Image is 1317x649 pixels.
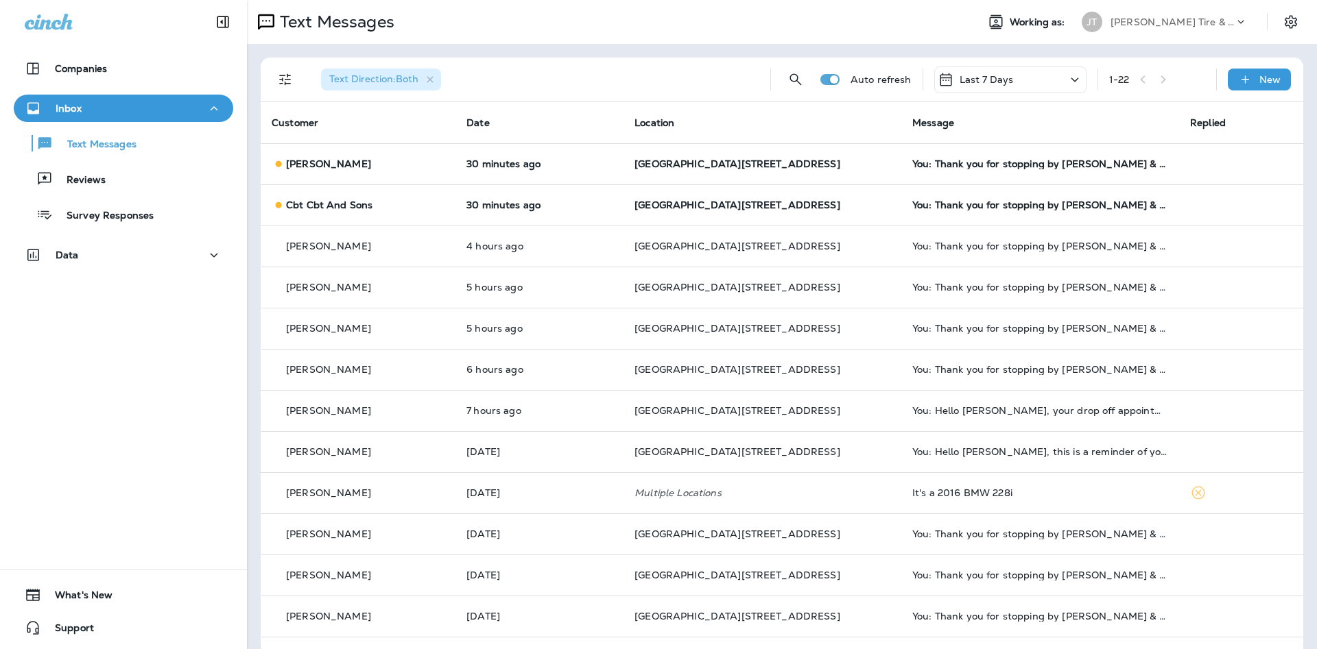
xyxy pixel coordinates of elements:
[912,323,1168,334] div: You: Thank you for stopping by Jensen Tire & Auto - South 144th Street. Please take 30 seconds to...
[912,117,954,129] span: Message
[466,199,613,210] p: Sep 15, 2025 03:58 PM
[634,404,840,417] span: [GEOGRAPHIC_DATA][STREET_ADDRESS]
[634,363,840,376] span: [GEOGRAPHIC_DATA][STREET_ADDRESS]
[1082,12,1102,32] div: JT
[466,405,613,416] p: Sep 15, 2025 09:03 AM
[14,164,233,193] button: Reviews
[286,405,371,416] p: [PERSON_NAME]
[14,200,233,229] button: Survey Responses
[53,174,106,187] p: Reviews
[286,364,371,375] p: [PERSON_NAME]
[466,282,613,293] p: Sep 15, 2025 10:59 AM
[286,611,371,622] p: [PERSON_NAME]
[14,129,233,158] button: Text Messages
[286,487,371,498] p: [PERSON_NAME]
[1259,74,1281,85] p: New
[466,241,613,252] p: Sep 15, 2025 11:58 AM
[912,611,1168,622] div: You: Thank you for stopping by Jensen Tire & Auto - South 144th Street. Please take 30 seconds to...
[1010,16,1068,28] span: Working as:
[14,95,233,122] button: Inbox
[272,117,318,129] span: Customer
[912,528,1168,539] div: You: Thank you for stopping by Jensen Tire & Auto - South 144th Street. Please take 30 seconds to...
[1109,74,1130,85] div: 1 - 22
[286,199,372,210] p: Cbt Cbt And Sons
[634,322,840,334] span: [GEOGRAPHIC_DATA][STREET_ADDRESS]
[466,528,613,539] p: Sep 13, 2025 08:04 AM
[634,610,840,622] span: [GEOGRAPHIC_DATA][STREET_ADDRESS]
[960,74,1014,85] p: Last 7 Days
[41,589,112,606] span: What's New
[634,569,840,581] span: [GEOGRAPHIC_DATA][STREET_ADDRESS]
[466,117,490,129] span: Date
[321,69,441,90] div: Text Direction:Both
[14,614,233,641] button: Support
[55,63,107,74] p: Companies
[634,199,840,211] span: [GEOGRAPHIC_DATA][STREET_ADDRESS]
[1190,117,1226,129] span: Replied
[286,158,371,169] p: [PERSON_NAME]
[912,446,1168,457] div: You: Hello Terry, this is a reminder of your scheduled appointment set for 09/15/2025 4:00 PM at ...
[286,446,371,457] p: [PERSON_NAME]
[634,281,840,293] span: [GEOGRAPHIC_DATA][STREET_ADDRESS]
[634,487,890,498] p: Multiple Locations
[466,323,613,334] p: Sep 15, 2025 10:59 AM
[56,103,82,114] p: Inbox
[41,622,94,639] span: Support
[286,528,371,539] p: [PERSON_NAME]
[466,364,613,375] p: Sep 15, 2025 09:58 AM
[272,66,299,93] button: Filters
[56,249,79,260] p: Data
[466,158,613,169] p: Sep 15, 2025 03:58 PM
[286,282,371,293] p: [PERSON_NAME]
[274,12,394,32] p: Text Messages
[466,446,613,457] p: Sep 14, 2025 03:47 PM
[53,210,154,223] p: Survey Responses
[912,570,1168,580] div: You: Thank you for stopping by Jensen Tire & Auto - South 144th Street. Please take 30 seconds to...
[634,117,674,129] span: Location
[329,73,418,85] span: Text Direction : Both
[54,138,137,151] p: Text Messages
[634,528,840,540] span: [GEOGRAPHIC_DATA][STREET_ADDRESS]
[912,364,1168,375] div: You: Thank you for stopping by Jensen Tire & Auto - South 144th Street. Please take 30 seconds to...
[634,445,840,458] span: [GEOGRAPHIC_DATA][STREET_ADDRESS]
[912,158,1168,169] div: You: Thank you for stopping by Jensen Tire & Auto - South 144th Street. Please take 30 seconds to...
[782,66,809,93] button: Search Messages
[912,282,1168,293] div: You: Thank you for stopping by Jensen Tire & Auto - South 144th Street. Please take 30 seconds to...
[286,570,371,580] p: [PERSON_NAME]
[14,581,233,609] button: What's New
[912,487,1168,498] div: It's a 2016 BMW 228i
[204,8,242,36] button: Collapse Sidebar
[286,323,371,334] p: [PERSON_NAME]
[912,199,1168,210] div: You: Thank you for stopping by Jensen Tire & Auto - South 144th Street. Please take 30 seconds to...
[466,611,613,622] p: Sep 13, 2025 08:04 AM
[634,158,840,170] span: [GEOGRAPHIC_DATA][STREET_ADDRESS]
[286,241,371,252] p: [PERSON_NAME]
[912,241,1168,252] div: You: Thank you for stopping by Jensen Tire & Auto - South 144th Street. Please take 30 seconds to...
[1279,10,1303,34] button: Settings
[851,74,912,85] p: Auto refresh
[466,487,613,498] p: Sep 14, 2025 12:05 PM
[1111,16,1234,27] p: [PERSON_NAME] Tire & Auto
[14,55,233,82] button: Companies
[466,570,613,580] p: Sep 13, 2025 08:04 AM
[912,405,1168,416] div: You: Hello Cheyenna, your drop off appointment at Jensen Tire & Auto is tomorrow. Reschedule? Cal...
[14,241,233,269] button: Data
[634,240,840,252] span: [GEOGRAPHIC_DATA][STREET_ADDRESS]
